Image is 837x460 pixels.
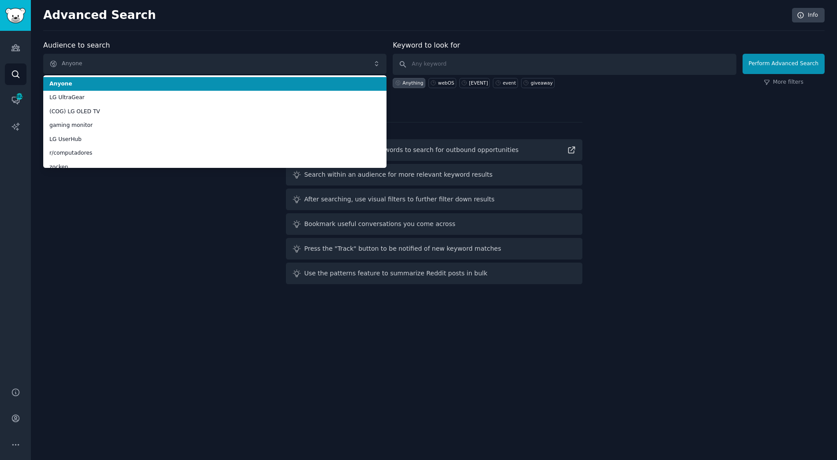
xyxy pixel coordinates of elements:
div: After searching, use visual filters to further filter down results [304,195,495,204]
div: event [503,80,516,86]
span: 482 [15,93,23,100]
div: Use the patterns feature to summarize Reddit posts in bulk [304,269,488,278]
span: r/computadores [49,149,380,157]
label: Keyword to look for [393,41,460,49]
label: Audience to search [43,41,110,49]
div: giveaway [531,80,553,86]
div: Anything [402,80,423,86]
button: Anyone [43,54,387,74]
img: GummySearch logo [5,8,26,23]
div: Search within an audience for more relevant keyword results [304,170,493,179]
span: (COG) LG OLED TV [49,108,380,116]
a: 482 [5,89,26,111]
input: Any keyword [393,54,736,75]
span: zocken [49,163,380,171]
span: gaming monitor [49,122,380,130]
ul: Anyone [43,75,387,168]
div: Bookmark useful conversations you come across [304,219,456,229]
span: LG UltraGear [49,94,380,102]
div: Read guide on helpful keywords to search for outbound opportunities [304,145,519,155]
button: Perform Advanced Search [743,54,825,74]
a: Info [792,8,825,23]
a: More filters [764,78,803,86]
span: LG UserHub [49,136,380,144]
div: Press the "Track" button to be notified of new keyword matches [304,244,501,253]
div: [EVENT] [469,80,488,86]
h2: Advanced Search [43,8,787,22]
div: webOS [438,80,454,86]
span: Anyone [49,80,380,88]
